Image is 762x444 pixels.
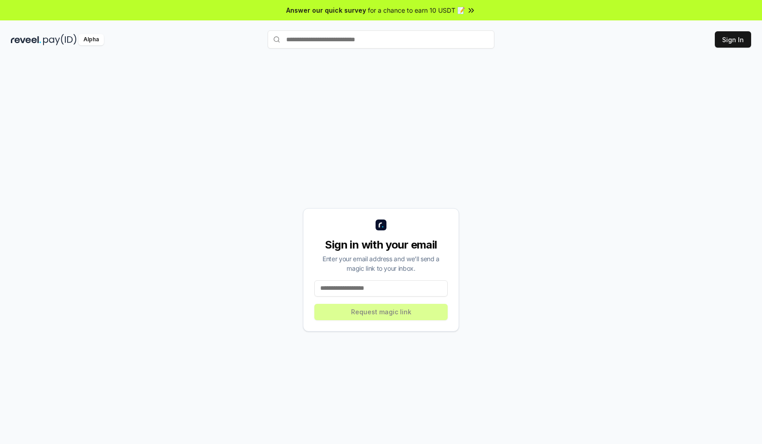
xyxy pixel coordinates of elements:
[11,34,41,45] img: reveel_dark
[314,238,448,252] div: Sign in with your email
[376,220,386,230] img: logo_small
[43,34,77,45] img: pay_id
[368,5,465,15] span: for a chance to earn 10 USDT 📝
[78,34,104,45] div: Alpha
[286,5,366,15] span: Answer our quick survey
[314,254,448,273] div: Enter your email address and we’ll send a magic link to your inbox.
[715,31,751,48] button: Sign In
